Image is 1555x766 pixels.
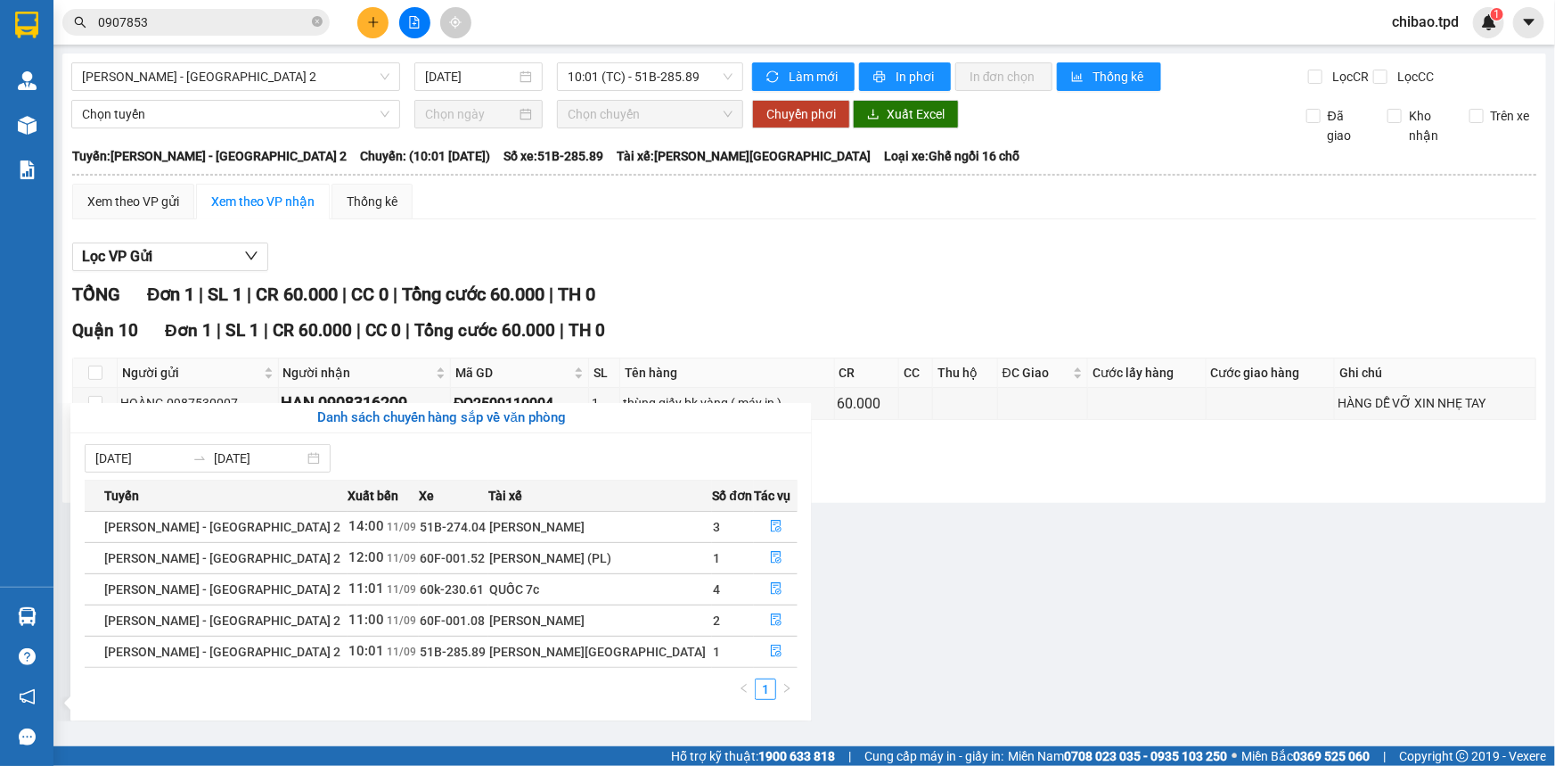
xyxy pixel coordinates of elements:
[72,149,347,163] b: Tuyến: [PERSON_NAME] - [GEOGRAPHIC_DATA] 2
[87,192,179,211] div: Xem theo VP gửi
[425,104,516,124] input: Chọn ngày
[454,392,585,415] div: ĐQ2509110004
[425,67,516,86] input: 11/09/2025
[51,78,191,98] span: PHIẾU GIAO HÀNG
[766,70,782,85] span: sync
[98,12,308,32] input: Tìm tên, số ĐT hoặc mã đơn
[592,393,617,413] div: 1
[1335,358,1536,388] th: Ghi chú
[74,16,86,29] span: search
[1088,358,1206,388] th: Cước lấy hàng
[160,8,192,22] span: 13:27
[671,746,835,766] span: Hỗ trợ kỹ thuật:
[15,12,38,38] img: logo-vxr
[617,146,871,166] span: Tài xế: [PERSON_NAME][GEOGRAPHIC_DATA]
[1057,62,1161,91] button: bar-chartThống kê
[72,284,120,305] span: TỔNG
[440,7,471,38] button: aim
[899,358,933,388] th: CC
[1521,14,1537,30] span: caret-down
[18,161,37,179] img: solution-icon
[357,7,389,38] button: plus
[1321,106,1374,145] span: Đã giao
[1494,8,1500,21] span: 1
[503,146,603,166] span: Số xe: 51B-285.89
[18,607,37,626] img: warehouse-icon
[414,320,555,341] span: Tổng cước 60.000
[18,116,37,135] img: warehouse-icon
[408,16,421,29] span: file-add
[234,441,247,455] span: printer
[51,129,116,144] span: lợi CMND:
[122,363,260,383] span: Người gửi
[220,433,297,462] button: printerIn DS
[211,192,315,211] div: Xem theo VP nhận
[623,393,831,413] div: thùng giấy bk vàng ( máy in )
[1491,8,1503,21] sup: 1
[5,45,135,64] strong: THIÊN PHÁT ĐẠT
[560,320,564,341] span: |
[449,16,462,29] span: aim
[72,243,268,271] button: Lọc VP Gửi
[254,438,282,457] span: In DS
[1093,67,1147,86] span: Thống kê
[1325,67,1371,86] span: Lọc CR
[208,284,242,305] span: SL 1
[247,284,251,305] span: |
[864,746,1003,766] span: Cung cấp máy in - giấy in:
[1481,14,1497,30] img: icon-new-feature
[324,441,337,455] span: printer
[835,358,900,388] th: CR
[19,648,36,665] span: question-circle
[367,16,380,29] span: plus
[1484,106,1537,126] span: Trên xe
[5,64,185,78] strong: VP: SĐT:
[5,115,206,129] strong: N.gửi:
[1402,106,1455,145] span: Kho nhận
[72,433,207,462] button: downloadNhập kho nhận
[451,388,589,419] td: ĐQ2509110004
[789,67,840,86] span: Làm mới
[620,358,834,388] th: Tên hàng
[873,70,888,85] span: printer
[1390,67,1436,86] span: Lọc CC
[310,433,410,462] button: printerIn biên lai
[1008,746,1227,766] span: Miền Nam
[82,63,389,90] span: Phương Lâm - Sài Gòn 2
[225,320,259,341] span: SL 1
[1293,749,1370,763] strong: 0369 525 060
[405,320,410,341] span: |
[549,284,553,305] span: |
[1378,11,1473,33] span: chibao.tpd
[342,284,347,305] span: |
[165,320,212,341] span: Đơn 1
[195,8,233,22] span: [DATE]
[1241,746,1370,766] span: Miền Bắc
[569,320,605,341] span: TH 0
[273,320,352,341] span: CR 60.000
[360,146,490,166] span: Chuyến: (10:01 [DATE])
[568,63,732,90] span: 10:01 (TC) - 51B-285.89
[896,67,937,86] span: In phơi
[589,358,620,388] th: SL
[40,115,206,129] span: THỨC CMND:
[25,64,79,78] span: Trạm 128
[351,284,389,305] span: CC 0
[758,749,835,763] strong: 1900 633 818
[5,129,116,144] strong: N.nhận:
[568,101,732,128] span: Chọn chuyến
[752,100,850,128] button: Chuyển phơi
[82,245,152,268] span: Lọc VP Gửi
[312,14,323,31] span: close-circle
[1064,749,1227,763] strong: 0708 023 035 - 0935 103 250
[955,62,1052,91] button: In đơn chọn
[1003,363,1069,383] span: ĐC Giao
[19,729,36,745] span: message
[455,363,570,383] span: Mã GD
[19,688,36,705] span: notification
[147,284,194,305] span: Đơn 1
[1513,7,1544,38] button: caret-down
[82,101,389,128] span: Chọn tuyến
[1071,70,1086,85] span: bar-chart
[838,392,896,415] div: 60.000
